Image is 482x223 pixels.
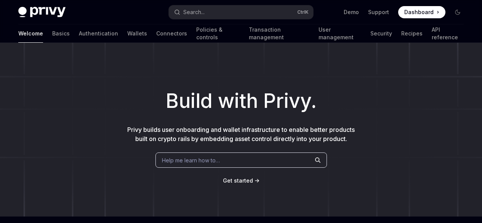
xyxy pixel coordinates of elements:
img: dark logo [18,7,66,18]
a: Transaction management [249,24,309,43]
a: Wallets [127,24,147,43]
button: Open search [169,5,313,19]
span: Get started [223,177,253,184]
a: Support [368,8,389,16]
a: API reference [432,24,464,43]
a: Connectors [156,24,187,43]
a: Policies & controls [196,24,240,43]
a: Dashboard [398,6,445,18]
div: Search... [183,8,205,17]
a: Basics [52,24,70,43]
a: Get started [223,177,253,184]
span: Help me learn how to… [162,156,220,164]
span: Dashboard [404,8,434,16]
a: Recipes [401,24,423,43]
a: User management [319,24,362,43]
a: Demo [344,8,359,16]
a: Security [370,24,392,43]
span: Ctrl K [297,9,309,15]
span: Privy builds user onboarding and wallet infrastructure to enable better products built on crypto ... [127,126,355,143]
a: Welcome [18,24,43,43]
h1: Build with Privy. [12,86,470,116]
a: Authentication [79,24,118,43]
button: Toggle dark mode [452,6,464,18]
